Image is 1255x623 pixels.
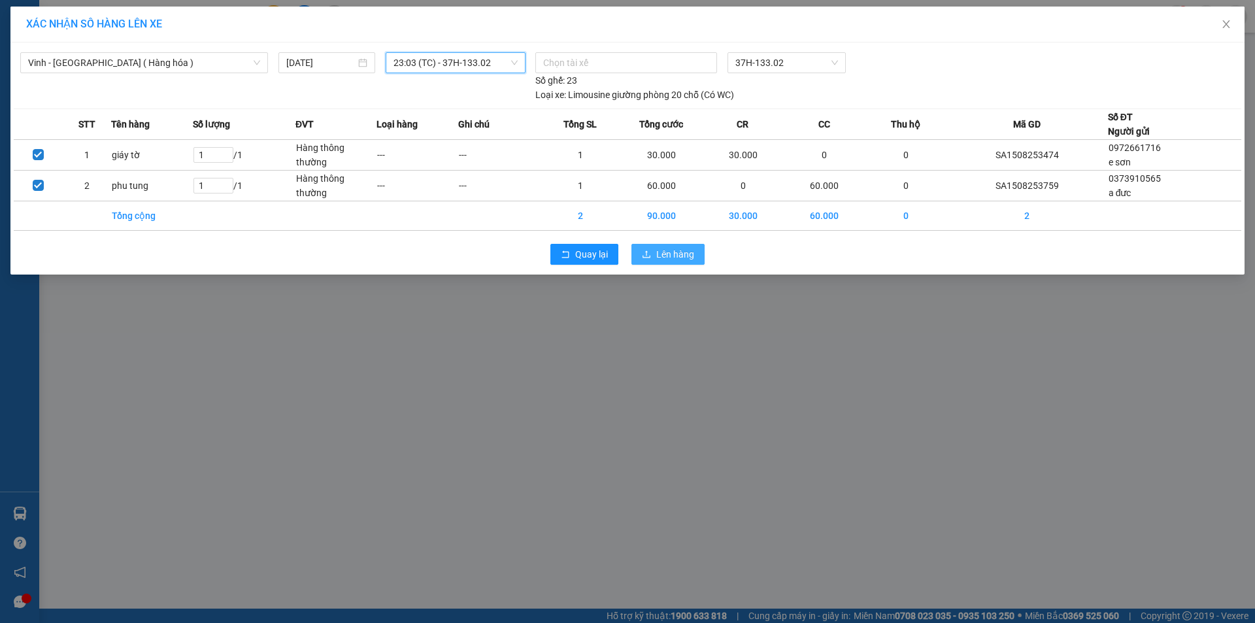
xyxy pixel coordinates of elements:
[111,201,193,231] td: Tổng cộng
[575,247,608,261] span: Quay lại
[63,171,112,201] td: 2
[295,140,377,171] td: Hàng thông thường
[631,244,705,265] button: uploadLên hàng
[63,140,112,171] td: 1
[703,201,784,231] td: 30.000
[539,201,621,231] td: 2
[891,117,920,131] span: Thu hộ
[946,201,1108,231] td: 2
[376,117,418,131] span: Loại hàng
[656,247,694,261] span: Lên hàng
[535,73,577,88] div: 23
[535,88,566,102] span: Loại xe:
[946,171,1108,201] td: SA1508253759
[286,56,356,70] input: 15/08/2025
[376,171,458,201] td: ---
[393,53,518,73] span: 23:03 (TC) - 37H-133.02
[1013,117,1041,131] span: Mã GD
[703,171,784,201] td: 0
[561,250,570,260] span: rollback
[1108,110,1150,139] div: Số ĐT Người gửi
[111,140,193,171] td: giáy tờ
[1109,188,1131,198] span: a đưc
[1109,157,1131,167] span: e sơn
[621,140,703,171] td: 30.000
[1208,7,1245,43] button: Close
[865,171,947,201] td: 0
[111,117,150,131] span: Tên hàng
[295,117,314,131] span: ĐVT
[818,117,830,131] span: CC
[193,117,230,131] span: Số lượng
[539,171,621,201] td: 1
[28,53,260,73] span: Vinh - Hà Nội ( Hàng hóa )
[535,88,734,102] div: Limousine giường phòng 20 chỗ (Có WC)
[865,140,947,171] td: 0
[563,117,597,131] span: Tổng SL
[621,171,703,201] td: 60.000
[539,140,621,171] td: 1
[1109,173,1161,184] span: 0373910565
[458,171,540,201] td: ---
[193,140,295,171] td: / 1
[111,171,193,201] td: phu tung
[458,140,540,171] td: ---
[295,171,377,201] td: Hàng thông thường
[1221,19,1231,29] span: close
[535,73,565,88] span: Số ghế:
[703,140,784,171] td: 30.000
[784,140,865,171] td: 0
[1109,143,1161,153] span: 0972661716
[735,53,837,73] span: 37H-133.02
[946,140,1108,171] td: SA1508253474
[550,244,618,265] button: rollbackQuay lại
[784,201,865,231] td: 60.000
[78,117,95,131] span: STT
[865,201,947,231] td: 0
[621,201,703,231] td: 90.000
[784,171,865,201] td: 60.000
[639,117,683,131] span: Tổng cước
[642,250,651,260] span: upload
[376,140,458,171] td: ---
[458,117,490,131] span: Ghi chú
[26,18,162,30] span: XÁC NHẬN SỐ HÀNG LÊN XE
[737,117,748,131] span: CR
[193,171,295,201] td: / 1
